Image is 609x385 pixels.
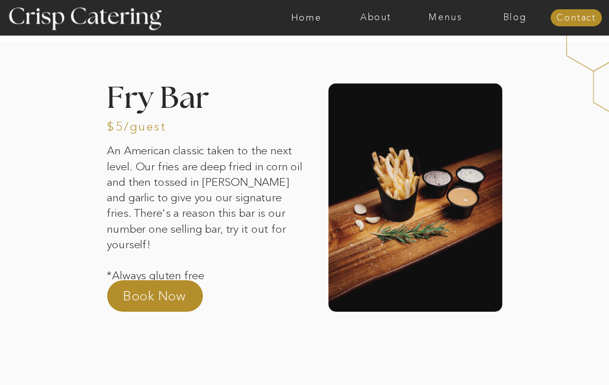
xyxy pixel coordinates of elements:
[107,120,165,130] h3: $5/guest
[271,13,341,23] a: Home
[411,13,480,23] a: Menus
[341,13,411,23] a: About
[480,13,550,23] a: Blog
[123,287,212,311] a: Book Now
[107,83,302,110] h2: Fry Bar
[551,13,602,24] a: Contact
[107,143,307,301] p: An American classic taken to the next level. Our fries are deep fried in corn oil and then tossed...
